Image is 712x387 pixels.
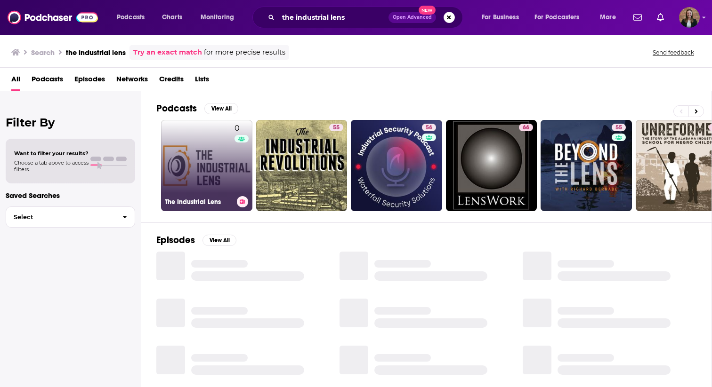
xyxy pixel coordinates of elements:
[194,10,246,25] button: open menu
[482,11,519,24] span: For Business
[679,7,700,28] button: Show profile menu
[156,234,195,246] h2: Episodes
[156,103,197,114] h2: Podcasts
[156,103,238,114] a: PodcastsView All
[162,11,182,24] span: Charts
[615,123,622,133] span: 55
[653,9,668,25] a: Show notifications dropdown
[14,150,89,157] span: Want to filter your results?
[204,103,238,114] button: View All
[329,124,343,131] a: 55
[110,10,157,25] button: open menu
[31,48,55,57] h3: Search
[612,124,626,131] a: 55
[519,124,533,131] a: 66
[630,9,646,25] a: Show notifications dropdown
[388,12,436,23] button: Open AdvancedNew
[204,47,285,58] span: for more precise results
[393,15,432,20] span: Open Advanced
[202,235,236,246] button: View All
[426,123,432,133] span: 56
[419,6,436,15] span: New
[6,206,135,228] button: Select
[475,10,531,25] button: open menu
[351,120,442,211] a: 56
[117,11,145,24] span: Podcasts
[261,7,472,28] div: Search podcasts, credits, & more...
[534,11,580,24] span: For Podcasters
[116,71,148,91] a: Networks
[195,71,209,91] a: Lists
[333,123,340,133] span: 55
[14,159,89,173] span: Choose a tab above to access filters.
[161,120,252,211] a: 0The Industrial Lens
[6,116,135,129] h2: Filter By
[446,120,537,211] a: 66
[523,123,529,133] span: 66
[650,48,697,56] button: Send feedback
[278,10,388,25] input: Search podcasts, credits, & more...
[8,8,98,26] img: Podchaser - Follow, Share and Rate Podcasts
[74,71,105,91] a: Episodes
[528,10,593,25] button: open menu
[201,11,234,24] span: Monitoring
[159,71,184,91] a: Credits
[6,191,135,200] p: Saved Searches
[6,214,115,220] span: Select
[165,198,233,206] h3: The Industrial Lens
[256,120,348,211] a: 55
[600,11,616,24] span: More
[235,124,249,196] div: 0
[156,234,236,246] a: EpisodesView All
[133,47,202,58] a: Try an exact match
[422,124,436,131] a: 56
[32,71,63,91] a: Podcasts
[679,7,700,28] span: Logged in as k_burns
[156,10,188,25] a: Charts
[593,10,628,25] button: open menu
[679,7,700,28] img: User Profile
[66,48,126,57] h3: the industrial lens
[11,71,20,91] a: All
[541,120,632,211] a: 55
